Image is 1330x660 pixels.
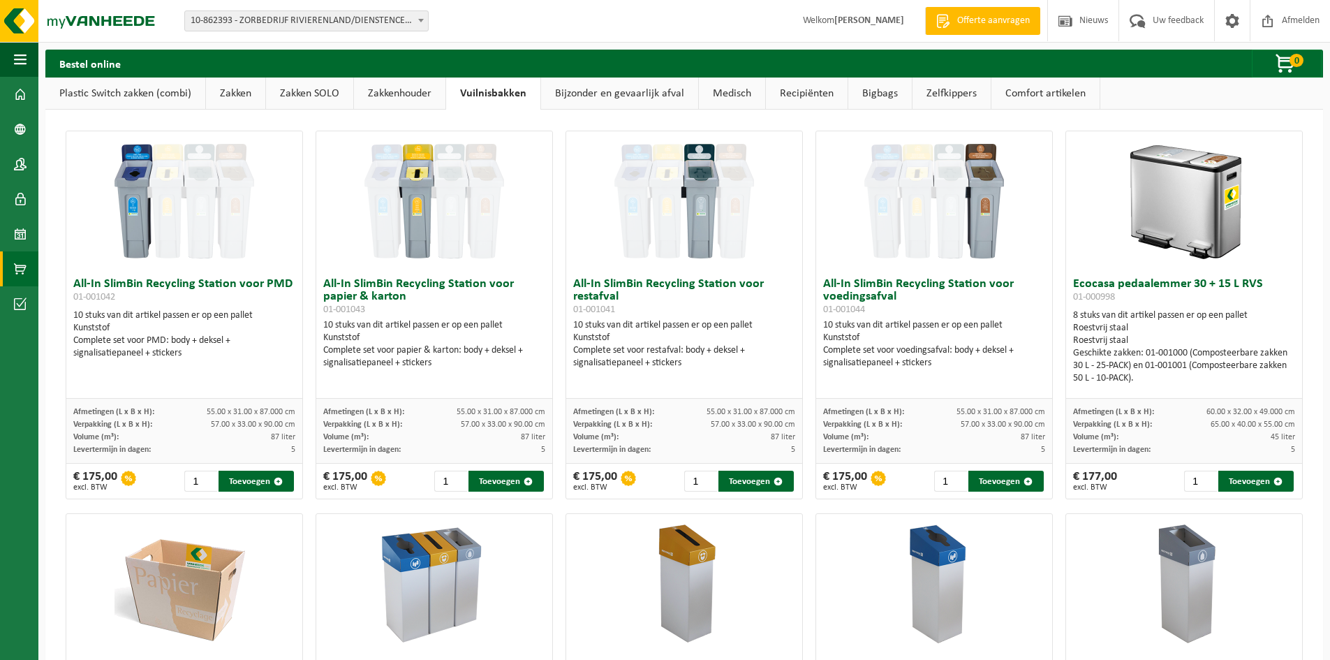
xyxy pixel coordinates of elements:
span: Levertermijn in dagen: [823,446,901,454]
span: Verpakking (L x B x H): [823,420,902,429]
span: Volume (m³): [823,433,869,441]
span: Volume (m³): [573,433,619,441]
a: Plastic Switch zakken (combi) [45,78,205,110]
span: excl. BTW [573,483,617,492]
a: Bijzonder en gevaarlijk afval [541,78,698,110]
span: excl. BTW [823,483,867,492]
input: 1 [684,471,717,492]
span: Afmetingen (L x B x H): [823,408,904,416]
input: 1 [184,471,217,492]
span: 01-001043 [323,305,365,315]
div: 10 stuks van dit artikel passen er op een pallet [73,309,295,360]
span: 55.00 x 31.00 x 87.000 cm [956,408,1045,416]
span: Afmetingen (L x B x H): [73,408,154,416]
button: Toevoegen [968,471,1044,492]
img: 02-014089 [1114,514,1254,654]
span: 57.00 x 33.00 x 90.00 cm [961,420,1045,429]
h3: All-In SlimBin Recycling Station voor restafval [573,278,795,316]
span: Verpakking (L x B x H): [1073,420,1152,429]
span: Levertermijn in dagen: [73,446,151,454]
img: 01-000998 [1114,131,1254,271]
div: € 175,00 [323,471,367,492]
span: 5 [541,446,545,454]
div: € 175,00 [73,471,117,492]
span: 01-001044 [823,305,865,315]
img: 01-000263 [114,514,254,654]
img: 01-001044 [864,131,1004,271]
span: 87 liter [521,433,545,441]
input: 1 [434,471,467,492]
div: Complete set voor PMD: body + deksel + signalisatiepaneel + stickers [73,335,295,360]
a: Zakken SOLO [266,78,353,110]
div: € 175,00 [573,471,617,492]
span: 55.00 x 31.00 x 87.000 cm [457,408,545,416]
img: 01-001041 [614,131,754,271]
a: Offerte aanvragen [925,7,1040,35]
a: Recipiënten [766,78,848,110]
span: Verpakking (L x B x H): [573,420,652,429]
span: 55.00 x 31.00 x 87.000 cm [207,408,295,416]
span: 87 liter [271,433,295,441]
button: Toevoegen [219,471,294,492]
img: 02-014091 [614,514,754,654]
span: 5 [1041,446,1045,454]
span: Afmetingen (L x B x H): [323,408,404,416]
a: Zakkenhouder [354,78,445,110]
div: Geschikte zakken: 01-001000 (Composteerbare zakken 30 L - 25-PACK) en 01-001001 (Composteerbare z... [1073,347,1295,385]
span: 01-000998 [1073,292,1115,302]
div: Kunststof [73,322,295,335]
span: Verpakking (L x B x H): [73,420,152,429]
div: Complete set voor restafval: body + deksel + signalisatiepaneel + stickers [573,344,795,369]
span: 57.00 x 33.00 x 90.00 cm [711,420,795,429]
div: Complete set voor papier & karton: body + deksel + signalisatiepaneel + stickers [323,344,545,369]
div: Kunststof [573,332,795,344]
span: Volume (m³): [323,433,369,441]
a: Zelfkippers [912,78,991,110]
button: Toevoegen [718,471,794,492]
span: Levertermijn in dagen: [323,446,401,454]
span: Volume (m³): [73,433,119,441]
div: Complete set voor voedingsafval: body + deksel + signalisatiepaneel + stickers [823,344,1045,369]
div: Roestvrij staal [1073,322,1295,335]
div: Kunststof [823,332,1045,344]
h3: All-In SlimBin Recycling Station voor voedingsafval [823,278,1045,316]
div: 10 stuks van dit artikel passen er op een pallet [573,319,795,369]
img: 01-001042 [114,131,254,271]
a: Medisch [699,78,765,110]
h3: All-In SlimBin Recycling Station voor PMD [73,278,295,306]
a: Comfort artikelen [991,78,1100,110]
h3: All-In SlimBin Recycling Station voor papier & karton [323,278,545,316]
span: Levertermijn in dagen: [573,446,651,454]
h3: Ecocasa pedaalemmer 30 + 15 L RVS [1073,278,1295,306]
strong: [PERSON_NAME] [834,15,904,26]
span: 60.00 x 32.00 x 49.000 cm [1206,408,1295,416]
span: 87 liter [771,433,795,441]
a: Vuilnisbakken [446,78,540,110]
div: 10 stuks van dit artikel passen er op een pallet [823,319,1045,369]
span: Volume (m³): [1073,433,1118,441]
span: excl. BTW [73,483,117,492]
span: 57.00 x 33.00 x 90.00 cm [211,420,295,429]
span: 01-001041 [573,305,615,315]
div: € 175,00 [823,471,867,492]
button: Toevoegen [1218,471,1294,492]
img: 01-001043 [364,131,504,271]
h2: Bestel online [45,50,135,77]
span: 5 [291,446,295,454]
span: 45 liter [1271,433,1295,441]
span: 87 liter [1021,433,1045,441]
div: Roestvrij staal [1073,335,1295,347]
img: 02-014090 [864,514,1004,654]
span: Levertermijn in dagen: [1073,446,1151,454]
div: Kunststof [323,332,545,344]
span: excl. BTW [1073,483,1117,492]
button: 0 [1252,50,1322,78]
span: Afmetingen (L x B x H): [1073,408,1154,416]
input: 1 [1184,471,1217,492]
button: Toevoegen [468,471,544,492]
span: Offerte aanvragen [954,14,1033,28]
span: 5 [1291,446,1295,454]
div: 8 stuks van dit artikel passen er op een pallet [1073,309,1295,385]
input: 1 [934,471,967,492]
span: excl. BTW [323,483,367,492]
